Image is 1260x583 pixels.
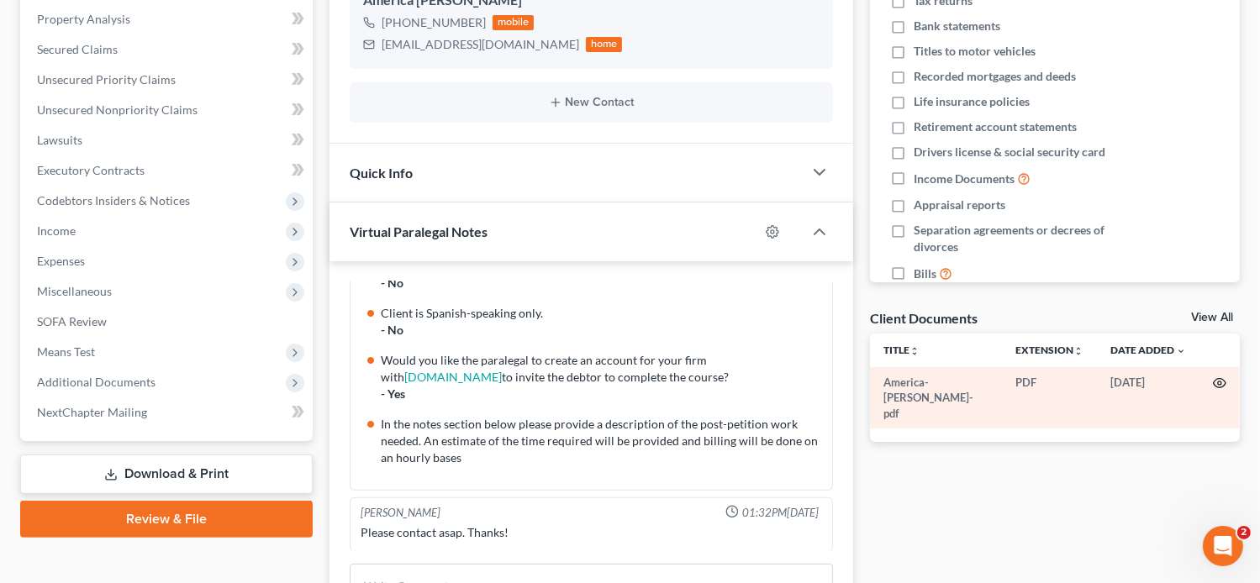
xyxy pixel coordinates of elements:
[493,15,535,30] div: mobile
[24,155,313,186] a: Executory Contracts
[914,118,1077,135] span: Retirement account statements
[37,72,176,87] span: Unsecured Priority Claims
[914,18,1000,34] span: Bank statements
[24,307,313,337] a: SOFA Review
[20,501,313,538] a: Review & File
[914,93,1030,110] span: Life insurance policies
[37,42,118,56] span: Secured Claims
[586,37,623,52] div: home
[350,223,488,239] span: Virtual Paralegal Notes
[382,14,486,31] div: [PHONE_NUMBER]
[37,344,95,359] span: Means Test
[1097,367,1199,428] td: [DATE]
[37,133,82,147] span: Lawsuits
[914,144,1105,160] span: Drivers license & social security card
[1110,344,1186,356] a: Date Added expand_more
[883,344,920,356] a: Titleunfold_more
[350,165,413,181] span: Quick Info
[37,314,107,328] span: SOFA Review
[381,275,823,291] div: - No
[37,254,85,268] span: Expenses
[24,34,313,65] a: Secured Claims
[20,454,313,494] a: Download & Print
[1203,526,1243,566] iframe: Intercom live chat
[363,96,820,109] button: New Contact
[381,386,823,402] div: - Yes
[1073,346,1083,356] i: unfold_more
[24,4,313,34] a: Property Analysis
[909,346,920,356] i: unfold_more
[914,43,1036,60] span: Titles to motor vehicles
[37,102,198,117] span: Unsecured Nonpriority Claims
[914,68,1076,85] span: Recorded mortgages and deeds
[870,367,1002,428] td: America-[PERSON_NAME]-pdf
[914,265,936,282] span: Bills
[381,352,823,386] div: Would you like the paralegal to create an account for your firm with to invite the debtor to comp...
[914,197,1005,213] span: Appraisal reports
[24,397,313,428] a: NextChapter Mailing
[742,505,819,521] span: 01:32PM[DATE]
[361,524,823,541] div: Please contact asap. Thanks!
[37,163,145,177] span: Executory Contracts
[870,309,978,327] div: Client Documents
[24,125,313,155] a: Lawsuits
[37,193,190,207] span: Codebtors Insiders & Notices
[382,36,579,53] div: [EMAIL_ADDRESS][DOMAIN_NAME]
[404,370,502,384] a: [DOMAIN_NAME]
[1002,367,1097,428] td: PDF
[37,405,147,419] span: NextChapter Mailing
[914,222,1133,255] span: Separation agreements or decrees of divorces
[1237,526,1251,539] span: 2
[1176,346,1186,356] i: expand_more
[37,12,130,26] span: Property Analysis
[37,284,112,298] span: Miscellaneous
[1191,312,1233,323] a: View All
[37,223,76,238] span: Income
[381,416,823,466] div: In the notes section below please provide a description of the post-petition work needed. An esti...
[37,375,156,389] span: Additional Documents
[24,65,313,95] a: Unsecured Priority Claims
[1015,344,1083,356] a: Extensionunfold_more
[24,95,313,125] a: Unsecured Nonpriority Claims
[381,322,823,339] div: - No
[381,305,823,322] div: Client is Spanish-speaking only.
[361,505,440,521] div: [PERSON_NAME]
[914,171,1015,187] span: Income Documents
